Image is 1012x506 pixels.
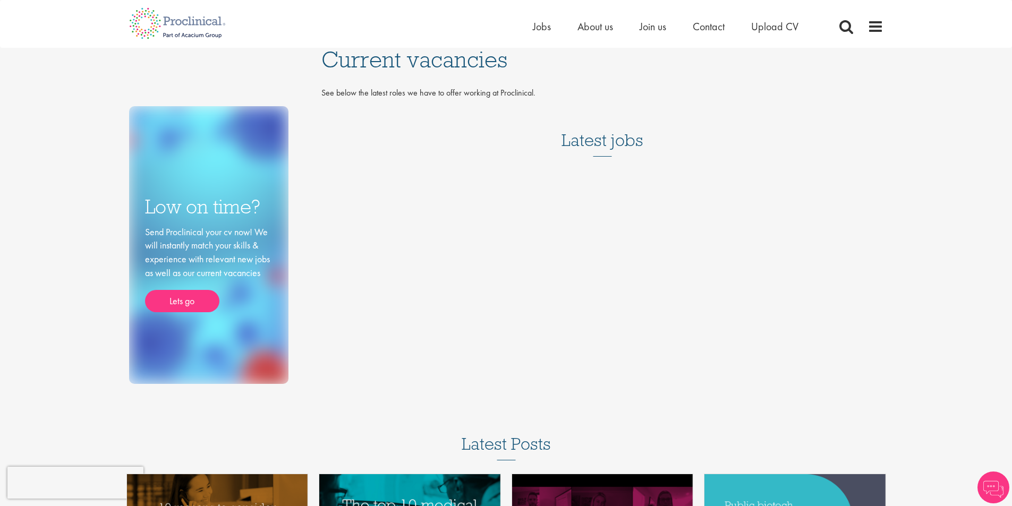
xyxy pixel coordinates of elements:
[977,471,1009,503] img: Chatbot
[7,467,143,499] iframe: reCAPTCHA
[562,105,643,157] h3: Latest jobs
[533,20,551,33] a: Jobs
[577,20,613,33] a: About us
[321,87,883,99] p: See below the latest roles we have to offer working at Proclinical.
[145,196,273,217] h3: Low on time?
[145,225,273,313] div: Send Proclinical your cv now! We will instantly match your skills & experience with relevant new ...
[321,45,507,74] span: Current vacancies
[640,20,666,33] a: Join us
[462,435,551,460] h3: Latest Posts
[693,20,725,33] a: Contact
[145,290,219,312] a: Lets go
[751,20,798,33] a: Upload CV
